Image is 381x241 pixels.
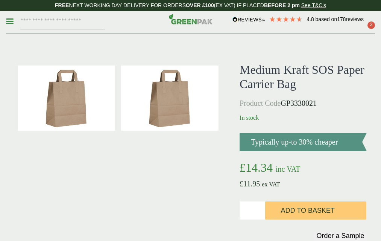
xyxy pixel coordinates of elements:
strong: FREE [55,2,69,8]
img: REVIEWS.io [232,17,265,22]
div: 4.78 Stars [269,16,303,23]
strong: OVER £100 [186,2,214,8]
a: See T&C's [301,2,326,8]
span: 178 [337,16,346,22]
p: GP3330021 [240,98,366,109]
span: Based on [316,16,337,22]
span: £ [240,161,246,174]
img: Medium Kraft SOS Paper Carrier Bag 0 [18,66,115,131]
span: £ [240,180,243,188]
span: 4.8 [307,16,315,22]
img: GreenPak Supplies [169,14,213,24]
h1: Medium Kraft SOS Paper Carrier Bag [240,63,366,92]
img: Medium Kraft SOS Paper Carrier Bag Full Case 0 [121,66,219,131]
strong: BEFORE 2 pm [264,2,300,8]
span: Add to Basket [281,207,335,215]
span: ex VAT [262,181,280,188]
bdi: 14.34 [240,161,273,174]
span: Order a Sample [316,232,364,239]
span: Product Code [240,99,281,107]
span: reviews [346,16,364,22]
span: 2 [367,21,375,29]
bdi: 11.95 [240,180,260,188]
span: inc VAT [276,165,300,173]
p: In stock [240,113,366,122]
button: Add to Basket [265,201,367,220]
